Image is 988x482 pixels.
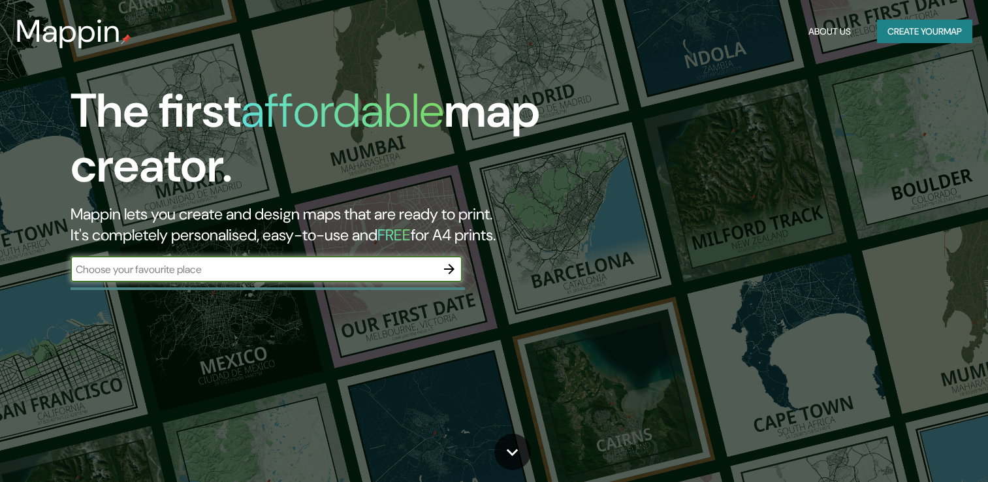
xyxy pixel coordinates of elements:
h3: Mappin [16,13,121,50]
h5: FREE [377,225,411,245]
h1: The first map creator. [71,84,565,204]
button: About Us [803,20,856,44]
input: Choose your favourite place [71,262,436,277]
h2: Mappin lets you create and design maps that are ready to print. It's completely personalised, eas... [71,204,565,246]
img: mappin-pin [121,34,131,44]
button: Create yourmap [877,20,972,44]
h1: affordable [241,80,444,141]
